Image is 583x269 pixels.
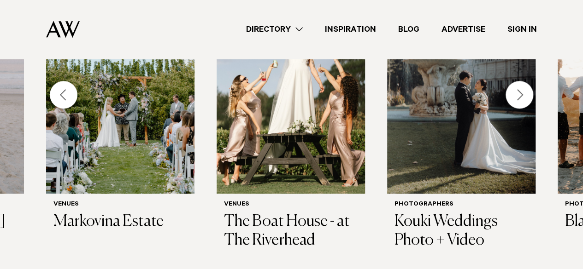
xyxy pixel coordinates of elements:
a: Advertise [430,23,496,36]
h6: Venues [53,201,187,209]
h3: Markovina Estate [53,212,187,231]
a: Directory [235,23,314,36]
h6: Venues [224,201,358,209]
img: Auckland Weddings Logo [46,21,80,38]
h3: The Boat House - at The Riverhead [224,212,358,250]
a: Sign In [496,23,548,36]
a: Blog [387,23,430,36]
h3: Kouki Weddings Photo + Video [395,212,528,250]
h6: Photographers [395,201,528,209]
a: Inspiration [314,23,387,36]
